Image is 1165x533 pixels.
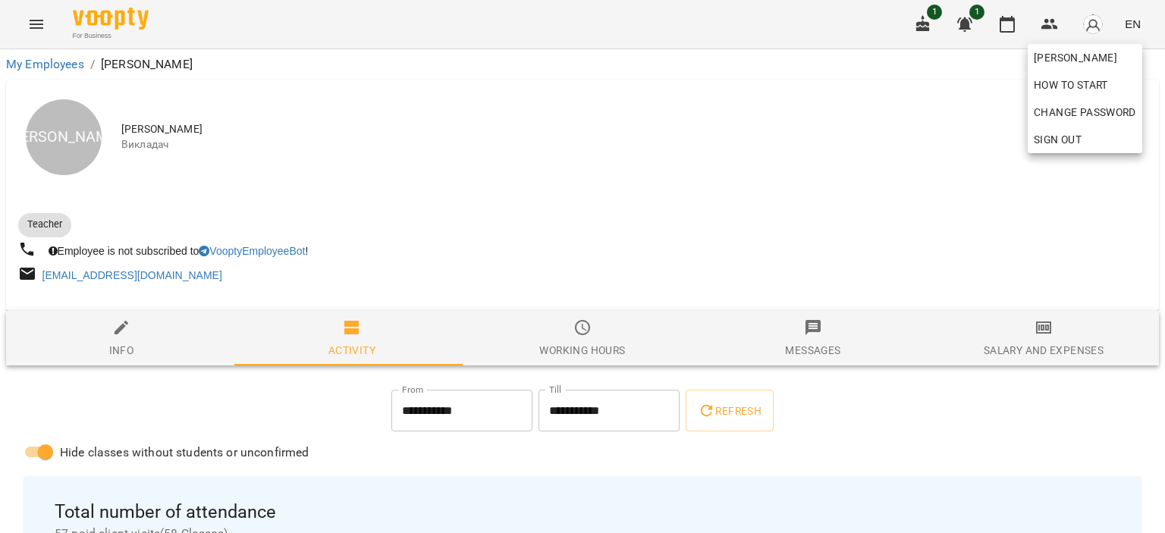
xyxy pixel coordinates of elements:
span: How to start [1034,76,1108,94]
button: Sign Out [1028,126,1142,153]
span: Sign Out [1034,130,1082,149]
span: [PERSON_NAME] [1034,49,1136,67]
span: Change Password [1034,103,1136,121]
a: How to start [1028,71,1114,99]
a: [PERSON_NAME] [1028,44,1142,71]
a: Change Password [1028,99,1142,126]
